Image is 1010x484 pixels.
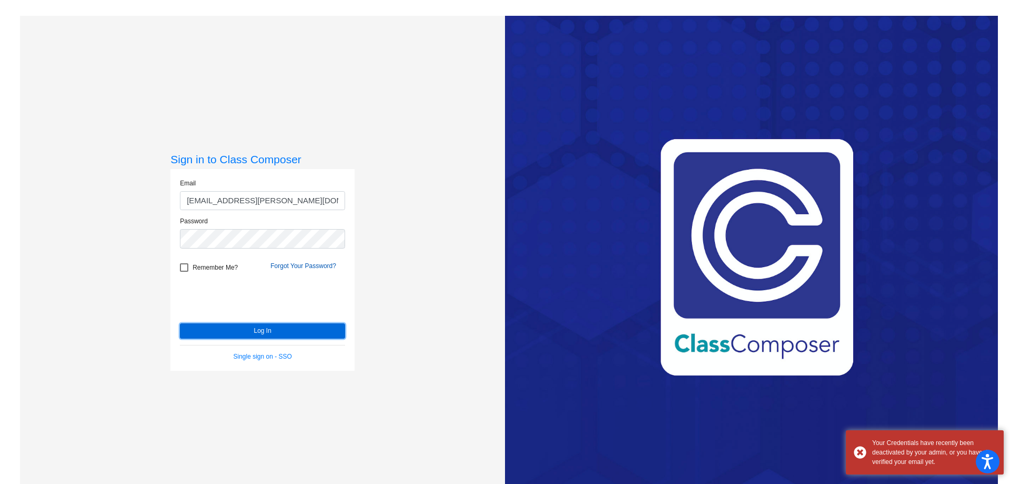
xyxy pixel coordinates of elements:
[180,216,208,226] label: Password
[180,323,345,339] button: Log In
[270,262,336,270] a: Forgot Your Password?
[180,277,340,318] iframe: reCAPTCHA
[872,438,996,467] div: Your Credentials have recently been deactivated by your admin, or you haven’t verified your email...
[193,261,238,274] span: Remember Me?
[234,353,292,360] a: Single sign on - SSO
[170,153,355,166] h3: Sign in to Class Composer
[180,179,196,188] label: Email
